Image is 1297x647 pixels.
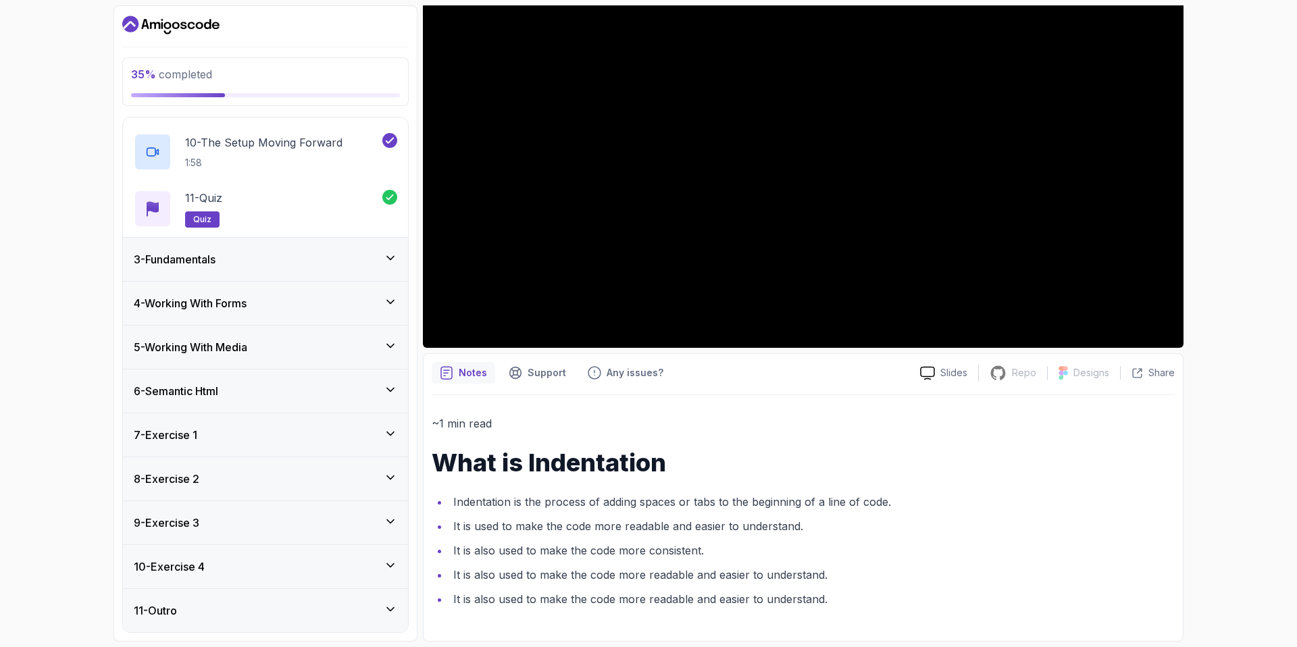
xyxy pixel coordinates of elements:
p: Share [1148,366,1175,380]
span: completed [131,68,212,81]
li: It is used to make the code more readable and easier to understand. [449,517,1175,536]
p: 1:58 [185,156,342,170]
h3: 11 - Outro [134,602,177,619]
li: It is also used to make the code more readable and easier to understand. [449,590,1175,609]
button: 10-Exercise 4 [123,545,408,588]
h3: 3 - Fundamentals [134,251,215,267]
button: 10-The Setup Moving Forward1:58 [134,133,397,171]
p: Slides [940,366,967,380]
p: ~1 min read [432,414,1175,433]
h3: 5 - Working With Media [134,339,247,355]
li: It is also used to make the code more readable and easier to understand. [449,565,1175,584]
span: 35 % [131,68,156,81]
button: 6-Semantic Html [123,369,408,413]
span: quiz [193,214,211,225]
button: Share [1120,366,1175,380]
h3: 10 - Exercise 4 [134,559,205,575]
button: 5-Working With Media [123,326,408,369]
li: It is also used to make the code more consistent. [449,541,1175,560]
button: 4-Working With Forms [123,282,408,325]
button: 9-Exercise 3 [123,501,408,544]
h3: 8 - Exercise 2 [134,471,199,487]
button: 7-Exercise 1 [123,413,408,457]
p: 10 - The Setup Moving Forward [185,134,342,151]
h1: What is Indentation [432,449,1175,476]
a: Slides [909,366,978,380]
h3: 6 - Semantic Html [134,383,218,399]
button: 11-Outro [123,589,408,632]
h3: 7 - Exercise 1 [134,427,197,443]
h3: 4 - Working With Forms [134,295,247,311]
h3: 9 - Exercise 3 [134,515,199,531]
button: 11-Quizquiz [134,190,397,228]
button: 3-Fundamentals [123,238,408,281]
li: Indentation is the process of adding spaces or tabs to the beginning of a line of code. [449,492,1175,511]
a: Dashboard [122,14,220,36]
button: 8-Exercise 2 [123,457,408,500]
p: Repo [1012,366,1036,380]
p: Designs [1073,366,1109,380]
p: 11 - Quiz [185,190,222,206]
